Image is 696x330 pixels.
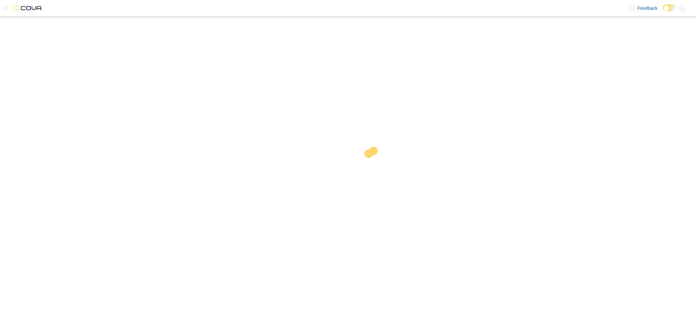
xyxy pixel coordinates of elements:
span: Feedback [638,5,657,11]
img: cova-loader [348,142,397,191]
input: Dark Mode [663,5,676,11]
a: Feedback [627,2,660,15]
img: Cova [13,5,42,11]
